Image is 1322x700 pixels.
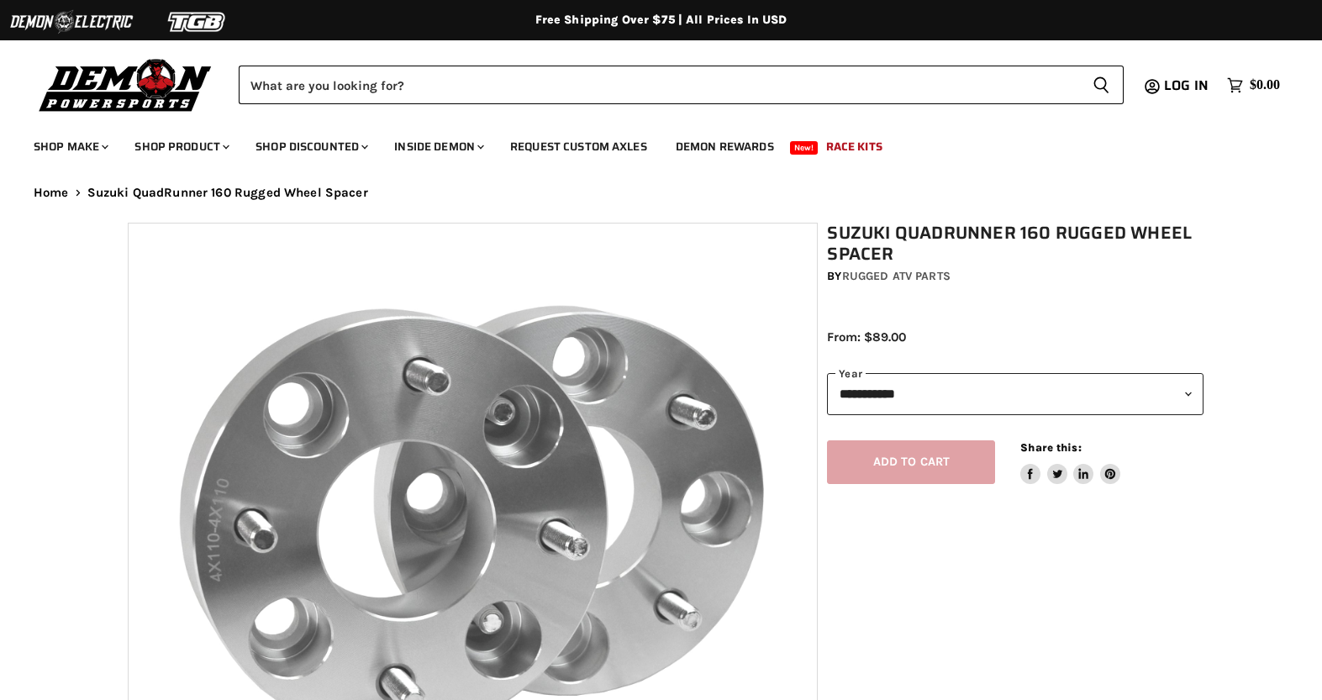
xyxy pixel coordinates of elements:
[8,6,134,38] img: Demon Electric Logo 2
[21,129,119,164] a: Shop Make
[842,269,951,283] a: Rugged ATV Parts
[814,129,895,164] a: Race Kits
[1156,78,1219,93] a: Log in
[34,55,218,114] img: Demon Powersports
[827,223,1203,265] h1: Suzuki QuadRunner 160 Rugged Wheel Spacer
[134,6,261,38] img: TGB Logo 2
[382,129,494,164] a: Inside Demon
[498,129,660,164] a: Request Custom Axles
[1020,440,1120,485] aside: Share this:
[21,123,1276,164] ul: Main menu
[239,66,1079,104] input: Search
[87,186,368,200] span: Suzuki QuadRunner 160 Rugged Wheel Spacer
[1219,73,1288,97] a: $0.00
[790,141,819,155] span: New!
[1079,66,1124,104] button: Search
[663,129,787,164] a: Demon Rewards
[243,129,378,164] a: Shop Discounted
[827,329,906,345] span: From: $89.00
[827,373,1203,414] select: year
[239,66,1124,104] form: Product
[1250,77,1280,93] span: $0.00
[34,186,69,200] a: Home
[1164,75,1209,96] span: Log in
[122,129,240,164] a: Shop Product
[1020,441,1081,454] span: Share this:
[827,267,1203,286] div: by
